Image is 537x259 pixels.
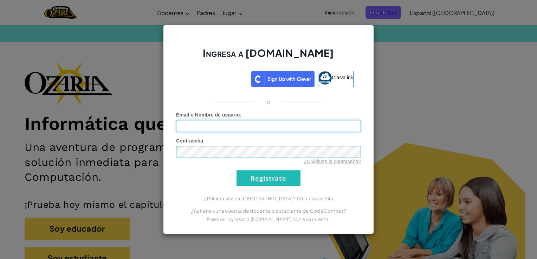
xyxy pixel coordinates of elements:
[251,71,315,87] img: clever_sso_button@2x.png
[176,46,361,67] h2: Ingresa a [DOMAIN_NAME]
[318,71,332,85] img: classlink-logo-small.png
[176,111,241,118] label: :
[176,206,361,215] p: ¿Ya tienes una cuenta de docente o estudiante de CodeCombat?
[176,138,203,144] span: Contraseña
[237,170,300,186] input: Regístrate
[204,196,333,201] a: ¿Primera vez en [GEOGRAPHIC_DATA]? Crea una cuenta
[180,70,251,86] iframe: Botón de Acceder con Google
[266,98,271,106] p: o
[176,215,361,223] p: Puedes ingresar a [DOMAIN_NAME] con esa cuenta.
[332,75,353,80] span: ClassLink
[176,112,240,118] span: Email o Nombre de usuario
[304,159,361,164] a: ¿Olvidaste la contraseña?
